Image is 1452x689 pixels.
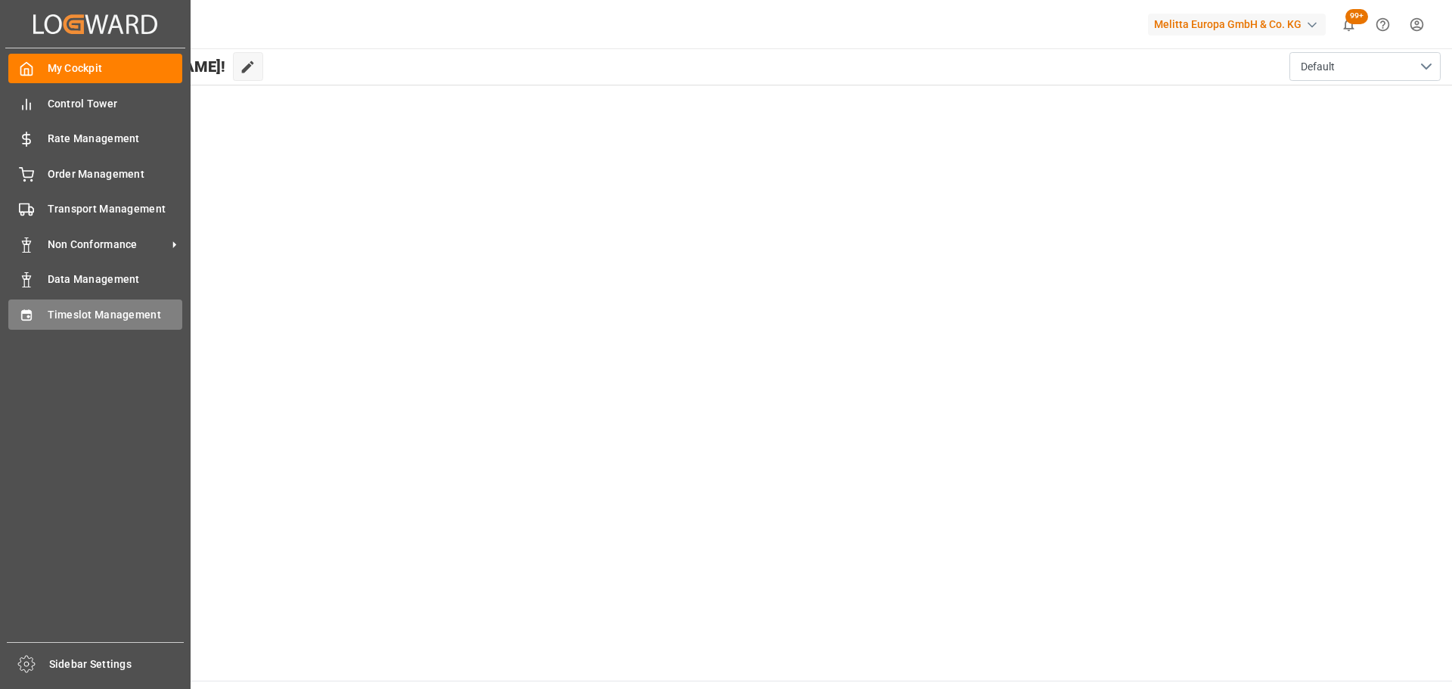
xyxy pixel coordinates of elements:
span: Order Management [48,166,183,182]
a: Control Tower [8,88,182,118]
a: Data Management [8,265,182,294]
span: Hello [PERSON_NAME]! [63,52,225,81]
span: Transport Management [48,201,183,217]
a: Order Management [8,159,182,188]
span: Data Management [48,272,183,287]
button: open menu [1289,52,1441,81]
span: 99+ [1345,9,1368,24]
span: Non Conformance [48,237,167,253]
span: Default [1301,59,1335,75]
span: Sidebar Settings [49,656,185,672]
span: Rate Management [48,131,183,147]
button: Help Center [1366,8,1400,42]
button: show 100 new notifications [1332,8,1366,42]
span: Control Tower [48,96,183,112]
a: Timeslot Management [8,299,182,329]
div: Melitta Europa GmbH & Co. KG [1148,14,1326,36]
a: Rate Management [8,124,182,154]
span: Timeslot Management [48,307,183,323]
span: My Cockpit [48,61,183,76]
button: Melitta Europa GmbH & Co. KG [1148,10,1332,39]
a: My Cockpit [8,54,182,83]
a: Transport Management [8,194,182,224]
